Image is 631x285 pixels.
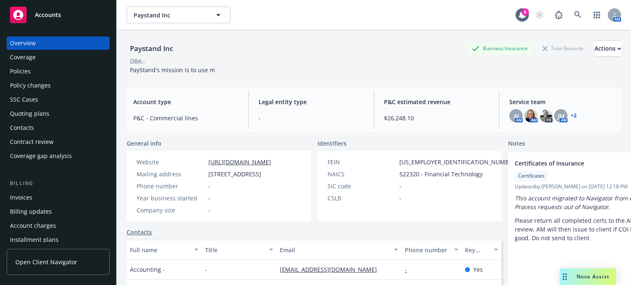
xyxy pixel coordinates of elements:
[589,7,605,23] a: Switch app
[137,194,205,202] div: Year business started
[594,41,621,56] div: Actions
[514,112,519,120] span: AJ
[7,233,110,246] a: Installment plans
[509,97,614,106] span: Service team
[521,8,529,16] div: 6
[560,268,616,285] button: Nova Assist
[10,93,38,106] div: SSC Cases
[10,135,54,149] div: Contract review
[318,139,347,148] span: Identifiers
[10,191,32,204] div: Invoices
[130,57,145,66] div: DBA: -
[7,93,110,106] a: SSC Cases
[280,246,389,254] div: Email
[137,206,205,214] div: Company size
[560,268,570,285] div: Drag to move
[202,240,277,260] button: Title
[7,3,110,27] a: Accounts
[280,266,384,273] a: [EMAIL_ADDRESS][DOMAIN_NAME]
[133,97,238,106] span: Account type
[328,194,396,202] div: CSLB
[127,139,161,148] span: General info
[518,172,545,180] span: Certificates
[524,109,538,122] img: photo
[7,135,110,149] a: Contract review
[127,7,230,23] button: Paystand Inc
[405,246,449,254] div: Phone number
[10,65,31,78] div: Policies
[405,266,413,273] a: -
[133,114,238,122] span: P&C - Commercial lines
[399,158,518,166] span: [US_EMPLOYER_IDENTIFICATION_NUMBER]
[134,11,205,19] span: Paystand Inc
[7,37,110,50] a: Overview
[531,7,548,23] a: Start snowing
[571,113,577,118] a: +2
[399,170,483,178] span: 522320 - Financial Technology
[7,149,110,163] a: Coverage gap analysis
[205,265,207,274] span: -
[15,258,77,266] span: Open Client Navigator
[127,240,202,260] button: Full name
[259,97,364,106] span: Legal entity type
[468,43,532,54] div: Business Insurance
[570,7,586,23] a: Search
[259,114,364,122] span: -
[10,51,36,64] div: Coverage
[10,79,51,92] div: Policy changes
[137,182,205,190] div: Phone number
[473,265,483,274] span: Yes
[7,121,110,134] a: Contacts
[10,37,36,50] div: Overview
[577,273,609,280] span: Nova Assist
[462,240,501,260] button: Key contact
[328,170,396,178] div: NAICS
[208,158,271,166] a: [URL][DOMAIN_NAME]
[7,219,110,232] a: Account charges
[127,43,176,54] div: Paystand Inc
[10,233,59,246] div: Installment plans
[384,97,489,106] span: P&C estimated revenue
[7,65,110,78] a: Policies
[594,40,621,57] button: Actions
[399,194,401,202] span: -
[205,246,264,254] div: Title
[137,170,205,178] div: Mailing address
[10,219,56,232] div: Account charges
[7,51,110,64] a: Coverage
[10,107,49,120] div: Quoting plans
[208,206,210,214] span: -
[7,191,110,204] a: Invoices
[35,12,61,18] span: Accounts
[208,194,210,202] span: -
[208,170,261,178] span: [STREET_ADDRESS]
[550,7,567,23] a: Report a Bug
[10,205,52,218] div: Billing updates
[328,158,396,166] div: FEIN
[7,107,110,120] a: Quoting plans
[465,246,489,254] div: Key contact
[538,43,588,54] div: Total Rewards
[130,66,215,74] span: PayStand's mission is to use m
[130,265,165,274] span: Accounting -
[137,158,205,166] div: Website
[10,121,34,134] div: Contacts
[558,112,565,120] span: JM
[10,149,72,163] div: Coverage gap analysis
[276,240,401,260] button: Email
[384,114,489,122] span: $26,248.10
[7,179,110,188] div: Billing
[401,240,461,260] button: Phone number
[208,182,210,190] span: -
[508,139,525,149] span: Notes
[7,79,110,92] a: Policy changes
[130,246,189,254] div: Full name
[399,182,401,190] span: -
[127,228,152,236] a: Contacts
[539,109,553,122] img: photo
[328,182,396,190] div: SIC code
[7,205,110,218] a: Billing updates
